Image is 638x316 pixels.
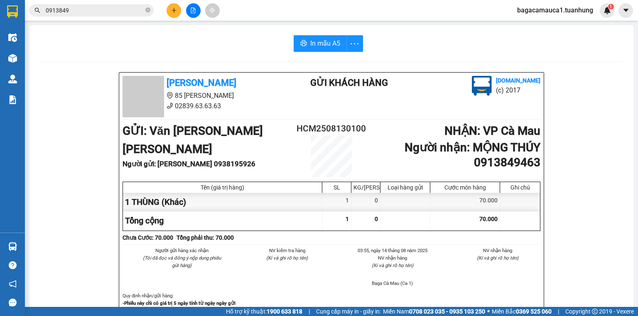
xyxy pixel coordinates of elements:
[472,76,492,96] img: logo.jpg
[310,78,388,88] b: Gửi khách hàng
[177,234,234,241] b: Tổng phải thu: 70.000
[310,38,340,49] span: In mẫu A5
[322,193,351,211] div: 1
[608,4,614,10] sup: 1
[8,242,17,251] img: warehouse-icon
[123,300,236,306] strong: -Phiếu này chỉ có giá trị 5 ngày tính từ ngày ngày gửi
[245,247,330,254] li: NV kiểm tra hàng
[123,90,277,101] li: 85 [PERSON_NAME]
[209,7,215,13] span: aim
[609,4,612,10] span: 1
[351,193,380,211] div: 0
[167,102,173,109] span: phone
[143,255,221,268] i: (Tôi đã đọc và đồng ý nộp dung phiếu gửi hàng)
[618,3,633,18] button: caret-down
[409,308,485,315] strong: 0708 023 035 - 0935 103 250
[8,95,17,104] img: solution-icon
[309,307,310,316] span: |
[8,33,17,42] img: warehouse-icon
[346,35,363,52] button: more
[350,280,435,287] li: Baga Cà Mau (Ca 1)
[430,193,500,211] div: 70.000
[186,3,201,18] button: file-add
[372,263,413,268] i: (Kí và ghi rõ họ tên)
[477,255,518,261] i: (Kí và ghi rõ họ tên)
[502,184,538,191] div: Ghi chú
[123,160,255,168] b: Người gửi : [PERSON_NAME] 0938195926
[139,247,225,254] li: Người gửi hàng xác nhận
[171,7,177,13] span: plus
[123,101,277,111] li: 02839.63.63.63
[455,247,541,254] li: NV nhận hàng
[9,261,17,269] span: question-circle
[496,77,540,84] b: [DOMAIN_NAME]
[432,184,498,191] div: Cước món hàng
[205,3,220,18] button: aim
[516,308,552,315] strong: 0369 525 060
[346,216,349,222] span: 1
[226,307,302,316] span: Hỗ trợ kỹ thuật:
[405,141,540,169] b: Người nhận : MỘNG THÚY 0913849463
[444,124,540,138] b: NHẬN : VP Cà Mau
[125,216,164,226] span: Tổng cộng
[267,308,302,315] strong: 1900 633 818
[375,216,378,222] span: 0
[46,6,144,15] input: Tìm tên, số ĐT hoặc mã đơn
[294,35,347,52] button: printerIn mẫu A5
[383,184,428,191] div: Loại hàng gửi
[123,124,263,156] b: GỬI : Văn [PERSON_NAME] [PERSON_NAME]
[7,5,18,18] img: logo-vxr
[297,122,366,136] h2: HCM2508130100
[167,78,236,88] b: [PERSON_NAME]
[592,309,598,314] span: copyright
[8,54,17,63] img: warehouse-icon
[604,7,611,14] img: icon-new-feature
[300,40,307,48] span: printer
[324,184,349,191] div: SL
[190,7,196,13] span: file-add
[9,299,17,306] span: message
[622,7,630,14] span: caret-down
[145,7,150,12] span: close-circle
[145,7,150,15] span: close-circle
[492,307,552,316] span: Miền Bắc
[167,3,181,18] button: plus
[487,310,490,313] span: ⚪️
[350,254,435,262] li: NV nhận hàng
[383,307,485,316] span: Miền Nam
[496,85,540,95] li: (c) 2017
[8,75,17,83] img: warehouse-icon
[479,216,498,222] span: 70.000
[316,307,381,316] span: Cung cấp máy in - giấy in:
[167,92,173,99] span: environment
[350,247,435,254] li: 03:55, ngày 14 tháng 08 năm 2025
[123,234,173,241] b: Chưa Cước : 70.000
[125,184,320,191] div: Tên (giá trị hàng)
[353,184,378,191] div: KG/[PERSON_NAME]
[347,39,363,49] span: more
[34,7,40,13] span: search
[510,5,600,15] span: bagacamauca1.tuanhung
[266,255,308,261] i: (Kí và ghi rõ họ tên)
[558,307,559,316] span: |
[9,280,17,288] span: notification
[123,193,322,211] div: 1 THÙNG (Khác)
